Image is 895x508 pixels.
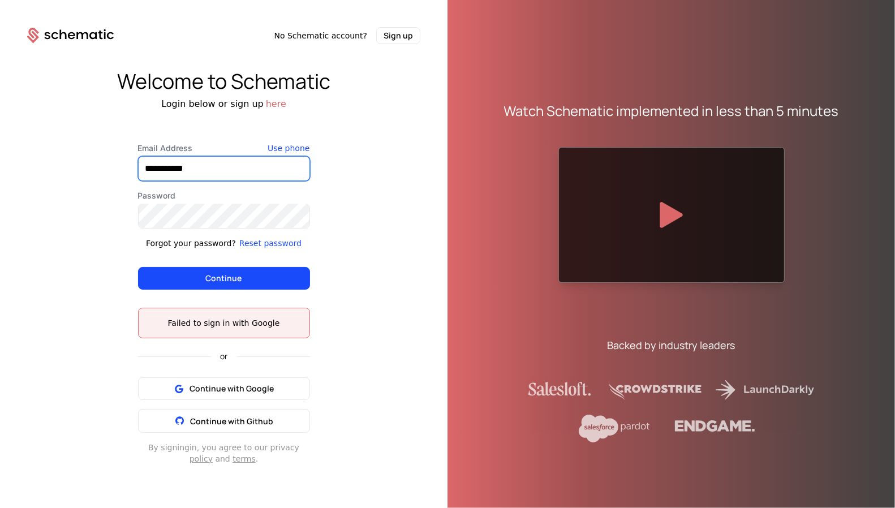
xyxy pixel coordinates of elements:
[608,337,735,353] div: Backed by industry leaders
[233,454,256,463] a: terms
[504,102,839,120] div: Watch Schematic implemented in less than 5 minutes
[190,383,274,394] span: Continue with Google
[266,97,286,111] button: here
[138,190,310,201] label: Password
[268,143,309,154] button: Use phone
[190,416,273,427] span: Continue with Github
[138,409,310,433] button: Continue with Github
[148,317,300,329] div: Failed to sign in with Google
[376,27,420,44] button: Sign up
[138,377,310,400] button: Continue with Google
[239,238,302,249] button: Reset password
[138,267,310,290] button: Continue
[138,442,310,464] div: By signing in , you agree to our privacy and .
[274,30,367,41] span: No Schematic account?
[138,143,310,154] label: Email Address
[211,352,236,360] span: or
[146,238,236,249] div: Forgot your password?
[190,454,213,463] a: policy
